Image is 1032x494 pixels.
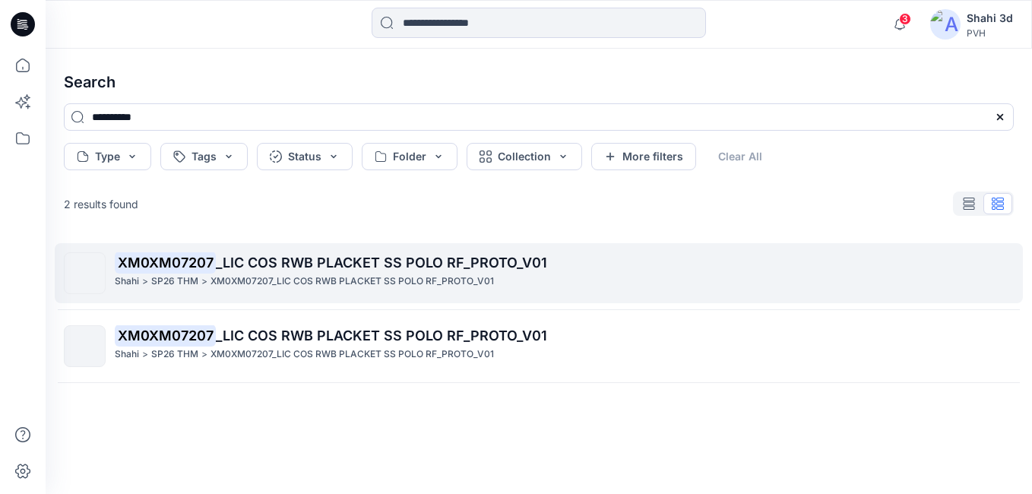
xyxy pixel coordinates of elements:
button: Tags [160,143,248,170]
p: XM0XM07207_LIC COS RWB PLACKET SS POLO RF_PROTO_V01 [211,347,494,363]
button: Status [257,143,353,170]
p: > [142,274,148,290]
button: Type [64,143,151,170]
p: > [142,347,148,363]
a: XM0XM07207_LIC COS RWB PLACKET SS POLO RF_PROTO_V01Shahi>SP26 THM>XM0XM07207_LIC COS RWB PLACKET ... [55,316,1023,376]
img: avatar [930,9,961,40]
button: More filters [591,143,696,170]
button: Collection [467,143,582,170]
mark: XM0XM07207 [115,252,216,273]
p: XM0XM07207_LIC COS RWB PLACKET SS POLO RF_PROTO_V01 [211,274,494,290]
p: SP26 THM [151,347,198,363]
p: 2 results found [64,196,138,212]
div: PVH [967,27,1013,39]
p: > [201,274,207,290]
p: Shahi [115,274,139,290]
p: Shahi [115,347,139,363]
a: XM0XM07207_LIC COS RWB PLACKET SS POLO RF_PROTO_V01Shahi>SP26 THM>XM0XM07207_LIC COS RWB PLACKET ... [55,243,1023,303]
span: _LIC COS RWB PLACKET SS POLO RF_PROTO_V01 [216,328,547,344]
mark: XM0XM07207 [115,325,216,346]
h4: Search [52,61,1026,103]
button: Folder [362,143,457,170]
p: SP26 THM [151,274,198,290]
span: _LIC COS RWB PLACKET SS POLO RF_PROTO_V01 [216,255,547,271]
p: > [201,347,207,363]
div: Shahi 3d [967,9,1013,27]
span: 3 [899,13,911,25]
